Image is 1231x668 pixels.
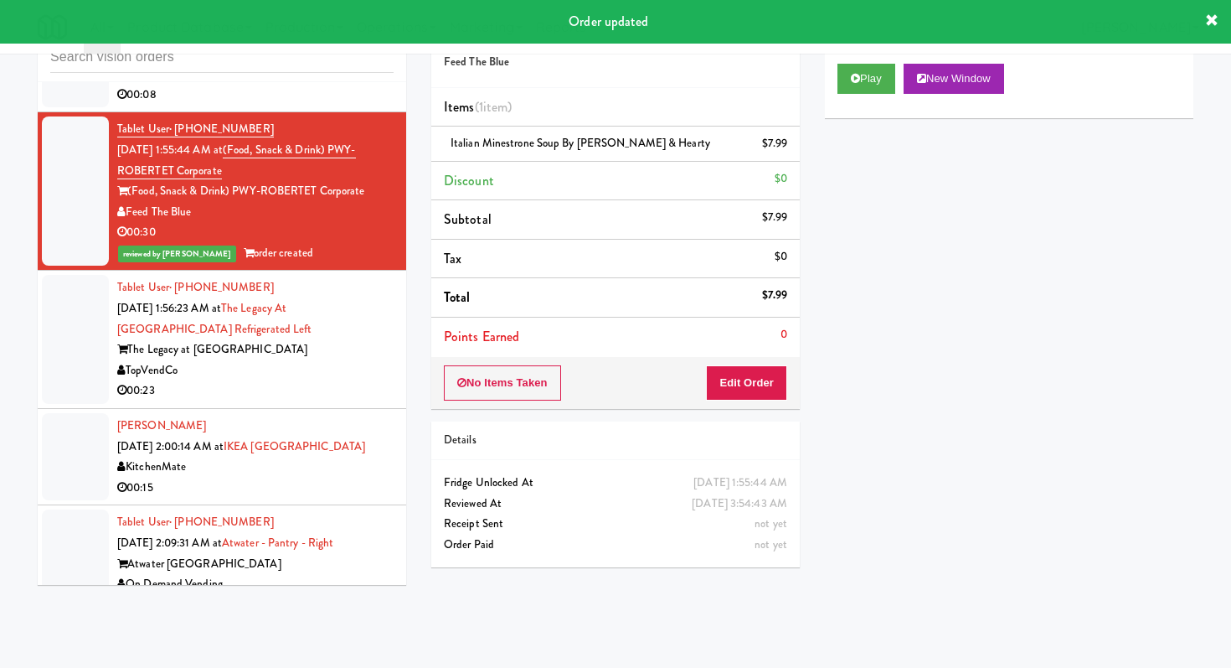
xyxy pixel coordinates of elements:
[775,246,787,267] div: $0
[706,365,787,401] button: Edit Order
[762,133,788,154] div: $7.99
[117,181,394,202] div: (Food, Snack & Drink) PWY-ROBERTET Corporate
[222,535,333,551] a: Atwater - Pantry - Right
[444,327,519,346] span: Points Earned
[118,246,236,262] span: reviewed by [PERSON_NAME]
[169,514,274,530] span: · [PHONE_NUMBER]
[38,505,406,623] li: Tablet User· [PHONE_NUMBER][DATE] 2:09:31 AM atAtwater - Pantry - RightAtwater [GEOGRAPHIC_DATA]O...
[50,42,394,73] input: Search vision orders
[775,168,787,189] div: $0
[117,457,394,478] div: KitchenMate
[780,324,787,345] div: 0
[169,121,274,137] span: · [PHONE_NUMBER]
[117,339,394,360] div: The Legacy at [GEOGRAPHIC_DATA]
[444,473,787,494] div: Fridge Unlocked At
[444,56,787,69] h5: Feed The Blue
[483,97,507,117] ng-pluralize: item
[117,478,394,499] div: 00:15
[117,222,394,243] div: 00:30
[444,535,787,556] div: Order Paid
[117,142,223,158] span: [DATE] 1:55:44 AM at
[244,245,313,261] span: order created
[169,279,274,295] span: · [PHONE_NUMBER]
[117,300,312,337] a: The Legacy at [GEOGRAPHIC_DATA] Refrigerated Left
[444,514,787,535] div: Receipt Sent
[837,64,895,94] button: Play
[117,535,222,551] span: [DATE] 2:09:31 AM at
[444,287,471,307] span: Total
[117,202,394,223] div: Feed The Blue
[38,409,406,505] li: [PERSON_NAME][DATE] 2:00:14 AM atIKEA [GEOGRAPHIC_DATA]KitchenMate00:15
[444,97,512,117] span: Items
[117,554,394,575] div: Atwater [GEOGRAPHIC_DATA]
[117,142,356,179] a: (Food, Snack & Drink) PWY-ROBERTET Corporate
[444,249,461,268] span: Tax
[755,536,787,552] span: not yet
[117,300,221,316] span: [DATE] 1:56:23 AM at
[475,97,512,117] span: (1 )
[117,381,394,401] div: 00:23
[224,438,365,454] a: IKEA [GEOGRAPHIC_DATA]
[117,514,274,530] a: Tablet User· [PHONE_NUMBER]
[762,285,788,306] div: $7.99
[117,360,394,381] div: TopVendCo
[762,207,788,228] div: $7.99
[451,135,710,151] span: Italian Minestrone Soup by [PERSON_NAME] & Hearty
[38,112,406,271] li: Tablet User· [PHONE_NUMBER][DATE] 1:55:44 AM at(Food, Snack & Drink) PWY-ROBERTET Corporate(Food,...
[444,171,494,190] span: Discount
[692,494,787,515] div: [DATE] 3:54:43 AM
[444,365,561,401] button: No Items Taken
[444,210,492,229] span: Subtotal
[755,515,787,531] span: not yet
[117,121,274,137] a: Tablet User· [PHONE_NUMBER]
[444,430,787,451] div: Details
[38,271,406,409] li: Tablet User· [PHONE_NUMBER][DATE] 1:56:23 AM atThe Legacy at [GEOGRAPHIC_DATA] Refrigerated LeftT...
[117,85,394,106] div: 00:08
[569,12,648,31] span: Order updated
[117,438,224,454] span: [DATE] 2:00:14 AM at
[117,574,394,595] div: On Demand Vending
[444,494,787,515] div: Reviewed At
[904,64,1004,94] button: New Window
[117,279,274,295] a: Tablet User· [PHONE_NUMBER]
[693,473,787,494] div: [DATE] 1:55:44 AM
[117,417,206,433] a: [PERSON_NAME]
